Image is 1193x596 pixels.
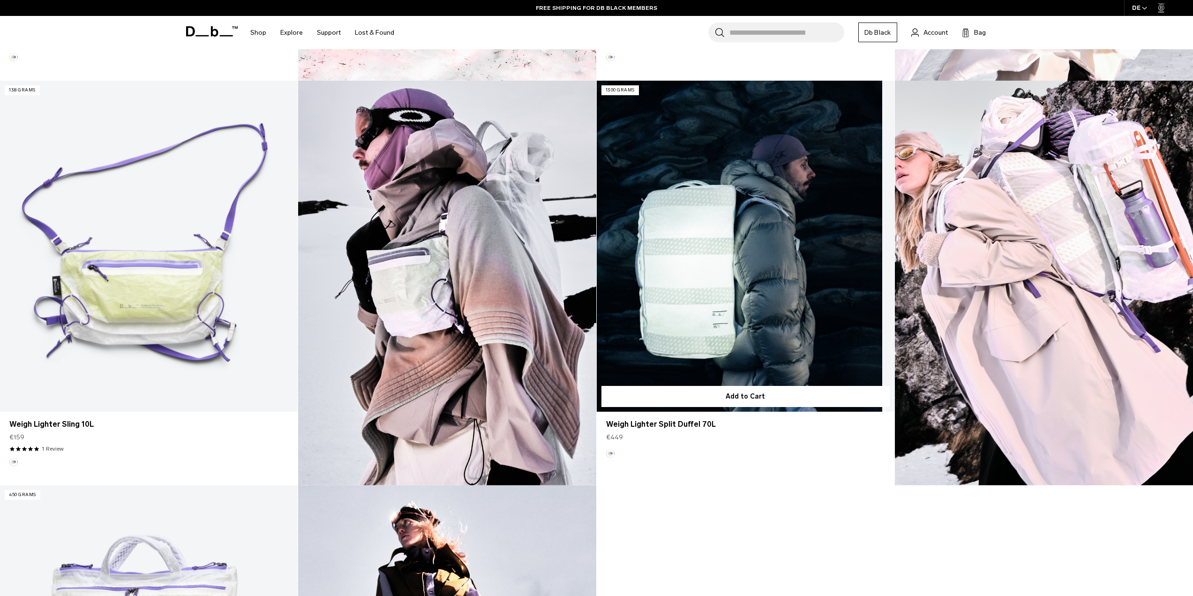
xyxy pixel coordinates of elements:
[9,458,18,466] button: Aurora
[243,16,401,49] nav: Main Navigation
[5,85,40,95] p: 138 grams
[317,16,341,49] a: Support
[962,27,986,38] button: Bag
[597,81,894,412] a: Weigh Lighter Split Duffel 70L
[250,16,266,49] a: Shop
[601,386,890,407] button: Add to Cart
[280,16,303,49] a: Explore
[606,53,615,61] button: Aurora
[536,4,657,12] a: FREE SHIPPING FOR DB BLACK MEMBERS
[298,81,596,485] img: Content block image
[606,432,623,442] span: €449
[42,445,64,453] a: 1 reviews
[606,419,885,430] a: Weigh Lighter Split Duffel 70L
[974,28,986,38] span: Bag
[355,16,394,49] a: Lost & Found
[9,53,18,61] button: Aurora
[9,432,24,442] span: €159
[606,449,615,458] button: Aurora
[5,490,40,500] p: 450 grams
[895,81,1193,485] img: Content block image
[601,85,639,95] p: 1300 grams
[911,27,948,38] a: Account
[858,23,897,42] a: Db Black
[9,419,288,430] a: Weigh Lighter Sling 10L
[923,28,948,38] span: Account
